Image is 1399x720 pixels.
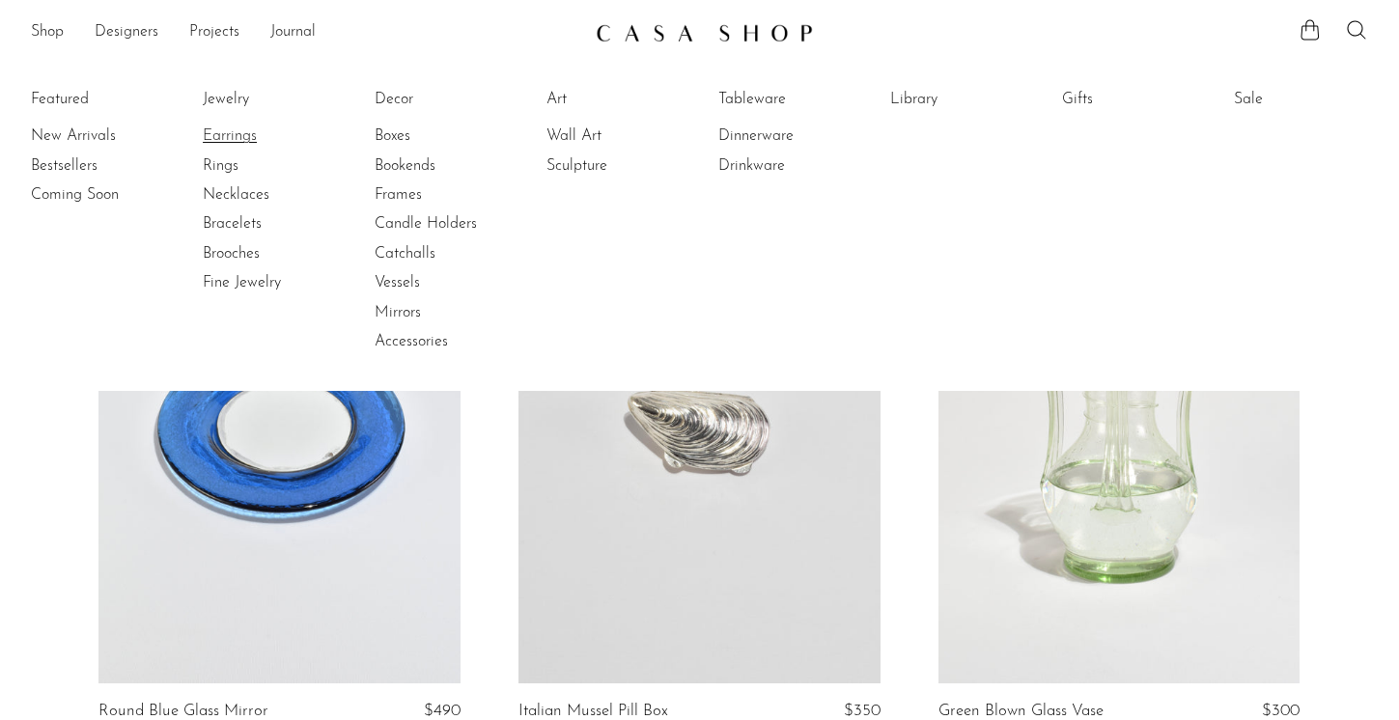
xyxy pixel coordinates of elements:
[31,122,176,209] ul: Featured
[31,155,176,177] a: Bestsellers
[1234,89,1379,110] a: Sale
[718,125,863,147] a: Dinnerware
[375,89,519,110] a: Decor
[31,20,64,45] a: Shop
[203,89,348,110] a: Jewelry
[95,20,158,45] a: Designers
[1062,89,1207,110] a: Gifts
[718,85,863,180] ul: Tableware
[375,155,519,177] a: Bookends
[890,85,1035,122] ul: Library
[98,703,268,720] a: Round Blue Glass Mirror
[31,184,176,206] a: Coming Soon
[1262,703,1300,719] span: $300
[375,213,519,235] a: Candle Holders
[31,125,176,147] a: New Arrivals
[203,85,348,298] ul: Jewelry
[890,89,1035,110] a: Library
[203,213,348,235] a: Bracelets
[31,16,580,49] ul: NEW HEADER MENU
[1062,85,1207,122] ul: Gifts
[718,155,863,177] a: Drinkware
[203,272,348,293] a: Fine Jewelry
[375,85,519,357] ul: Decor
[203,243,348,264] a: Brooches
[375,331,519,352] a: Accessories
[518,703,668,720] a: Italian Mussel Pill Box
[938,703,1104,720] a: Green Blown Glass Vase
[203,125,348,147] a: Earrings
[718,89,863,110] a: Tableware
[375,125,519,147] a: Boxes
[1234,85,1379,122] ul: Sale
[203,184,348,206] a: Necklaces
[31,16,580,49] nav: Desktop navigation
[546,155,691,177] a: Sculpture
[189,20,239,45] a: Projects
[375,184,519,206] a: Frames
[270,20,316,45] a: Journal
[546,125,691,147] a: Wall Art
[203,155,348,177] a: Rings
[546,89,691,110] a: Art
[844,703,881,719] span: $350
[375,243,519,264] a: Catchalls
[546,85,691,180] ul: Art
[375,302,519,323] a: Mirrors
[424,703,461,719] span: $490
[375,272,519,293] a: Vessels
